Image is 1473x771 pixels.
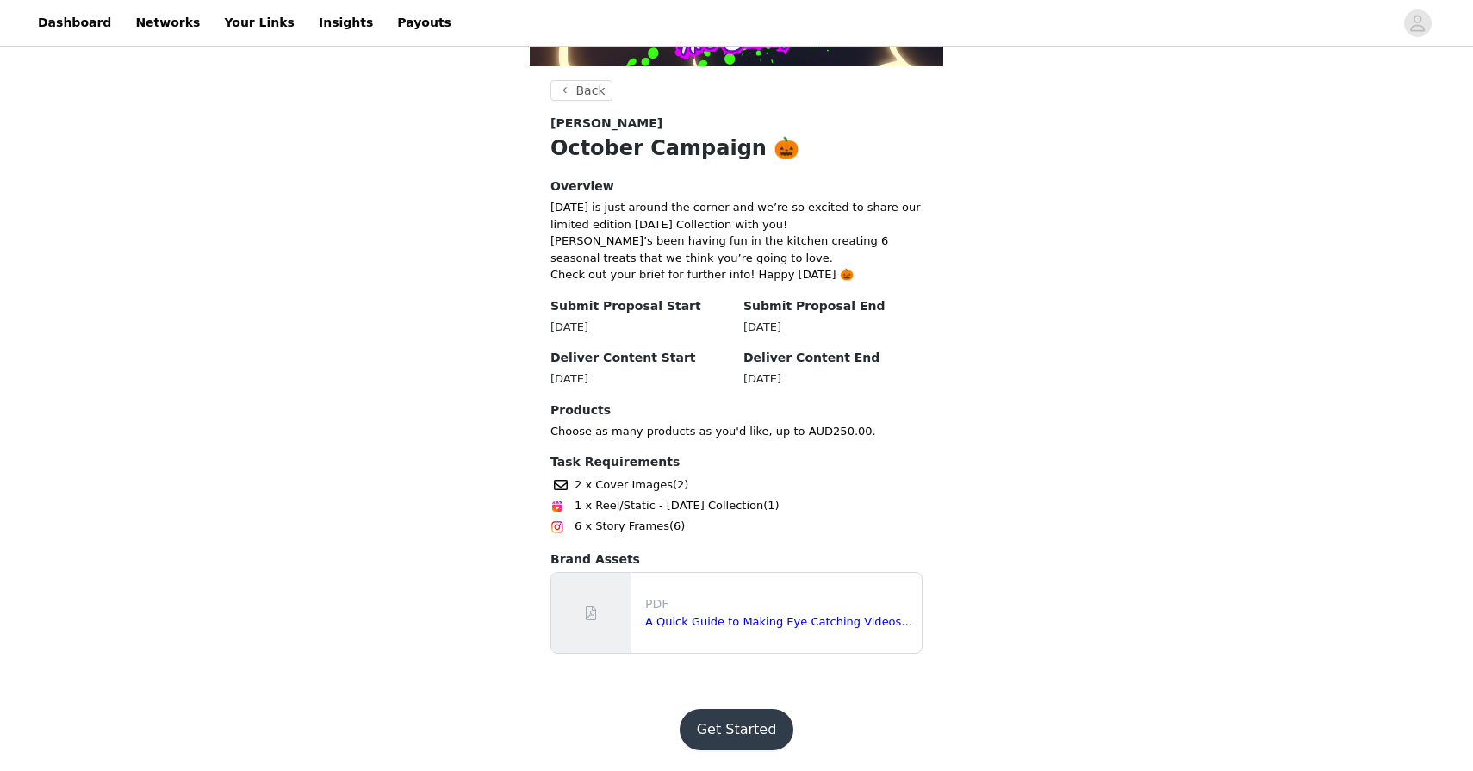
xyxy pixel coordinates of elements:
[550,234,888,264] span: [PERSON_NAME]’s been having fun in the kitchen creating 6 seasonal treats that we think you’re go...
[550,500,564,513] img: Instagram Reels Icon
[387,3,462,42] a: Payouts
[645,595,915,613] p: PDF
[550,370,730,388] div: [DATE]
[743,370,923,388] div: [DATE]
[214,3,305,42] a: Your Links
[28,3,121,42] a: Dashboard
[550,401,923,420] h4: Products
[550,319,730,336] div: [DATE]
[550,177,923,196] h4: Overview
[550,80,612,101] button: Back
[308,3,383,42] a: Insights
[550,349,730,367] h4: Deliver Content Start
[550,201,920,231] span: [DATE] is just around the corner and we’re so excited to share our limited edition [DATE] Collect...
[550,115,662,133] span: [PERSON_NAME]
[550,423,923,440] p: Choose as many products as you'd like, up to AUD250.00.
[763,497,779,514] span: (1)
[575,497,763,514] span: 1 x Reel/Static - [DATE] Collection
[673,476,688,494] span: (2)
[550,550,923,569] h4: Brand Assets
[575,518,669,535] span: 6 x Story Frames
[550,453,923,471] h4: Task Requirements
[550,520,564,534] img: Instagram Icon
[550,297,730,315] h4: Submit Proposal Start
[743,349,923,367] h4: Deliver Content End
[1409,9,1426,37] div: avatar
[550,133,923,164] h1: October Campaign 🎃
[550,268,854,281] span: Check out your brief for further info! Happy [DATE] 🎃
[680,709,794,750] button: Get Started
[743,297,923,315] h4: Submit Proposal End
[575,476,673,494] span: 2 x Cover Images
[645,615,923,628] a: A Quick Guide to Making Eye Catching Videos.pdf
[743,319,923,336] div: [DATE]
[125,3,210,42] a: Networks
[669,518,685,535] span: (6)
